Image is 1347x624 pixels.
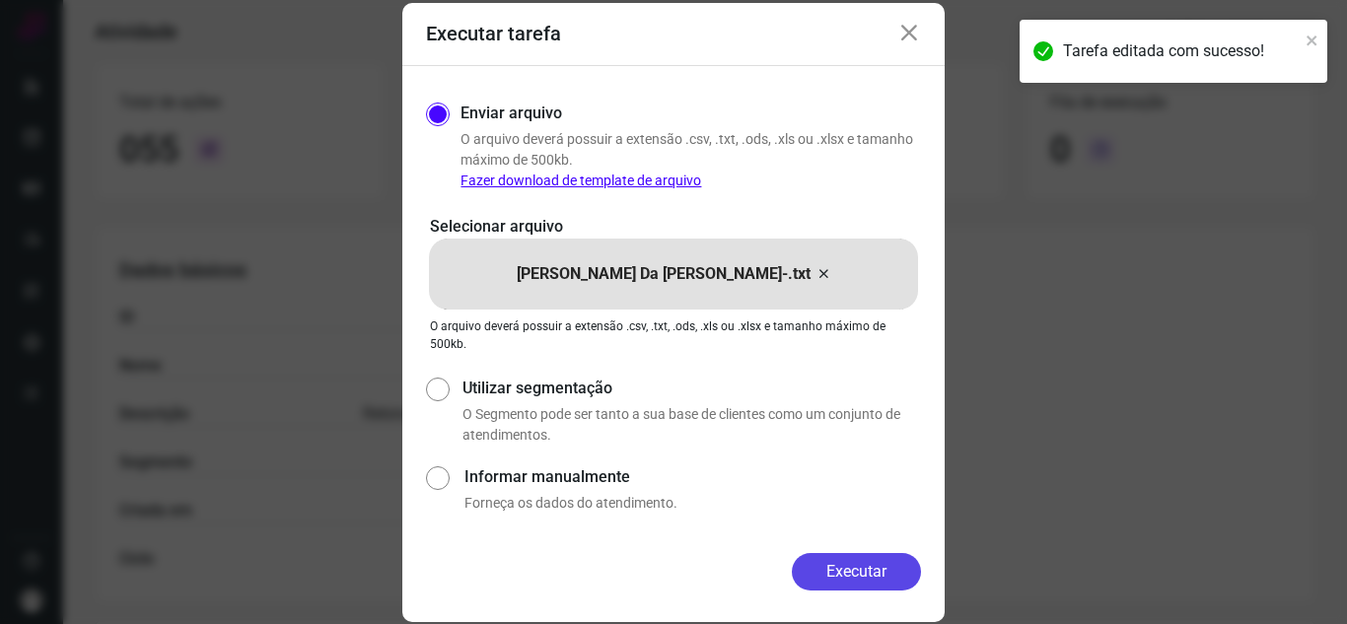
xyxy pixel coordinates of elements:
[517,262,811,286] p: [PERSON_NAME] Da [PERSON_NAME]-.txt
[1306,28,1319,51] button: close
[462,404,921,446] p: O Segmento pode ser tanto a sua base de clientes como um conjunto de atendimentos.
[462,377,921,400] label: Utilizar segmentação
[464,465,921,489] label: Informar manualmente
[461,173,701,188] a: Fazer download de template de arquivo
[461,129,921,191] p: O arquivo deverá possuir a extensão .csv, .txt, .ods, .xls ou .xlsx e tamanho máximo de 500kb.
[430,215,917,239] p: Selecionar arquivo
[464,493,921,514] p: Forneça os dados do atendimento.
[426,22,561,45] h3: Executar tarefa
[792,553,921,590] button: Executar
[461,102,562,125] label: Enviar arquivo
[430,317,917,353] p: O arquivo deverá possuir a extensão .csv, .txt, .ods, .xls ou .xlsx e tamanho máximo de 500kb.
[1063,39,1300,63] div: Tarefa editada com sucesso!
